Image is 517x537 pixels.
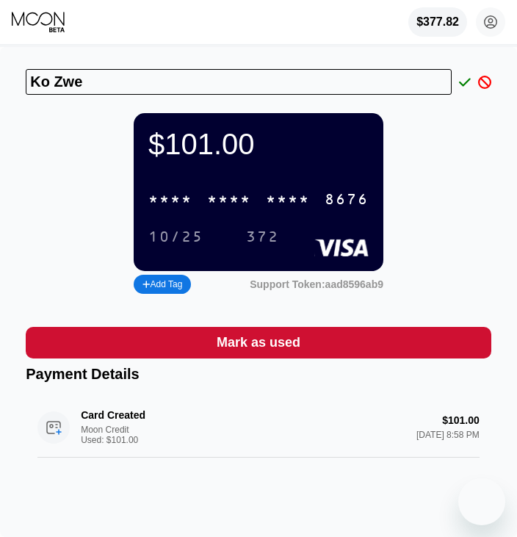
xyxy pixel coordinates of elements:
[142,279,182,289] div: Add Tag
[458,478,505,525] iframe: Button to launch messaging window
[148,128,369,161] div: $101.00
[217,334,300,351] div: Mark as used
[250,278,383,290] div: Support Token:aad8596ab9
[246,229,279,246] div: 372
[408,7,467,37] div: $377.82
[26,366,491,383] div: Payment Details
[235,225,290,249] div: 372
[416,15,459,29] div: $377.82
[137,225,214,249] div: 10/25
[325,192,369,209] div: 8676
[250,278,383,290] div: Support Token: aad8596ab9
[148,229,203,246] div: 10/25
[134,275,191,294] div: Add Tag
[26,327,491,358] div: Mark as used
[26,69,452,95] input: Text input field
